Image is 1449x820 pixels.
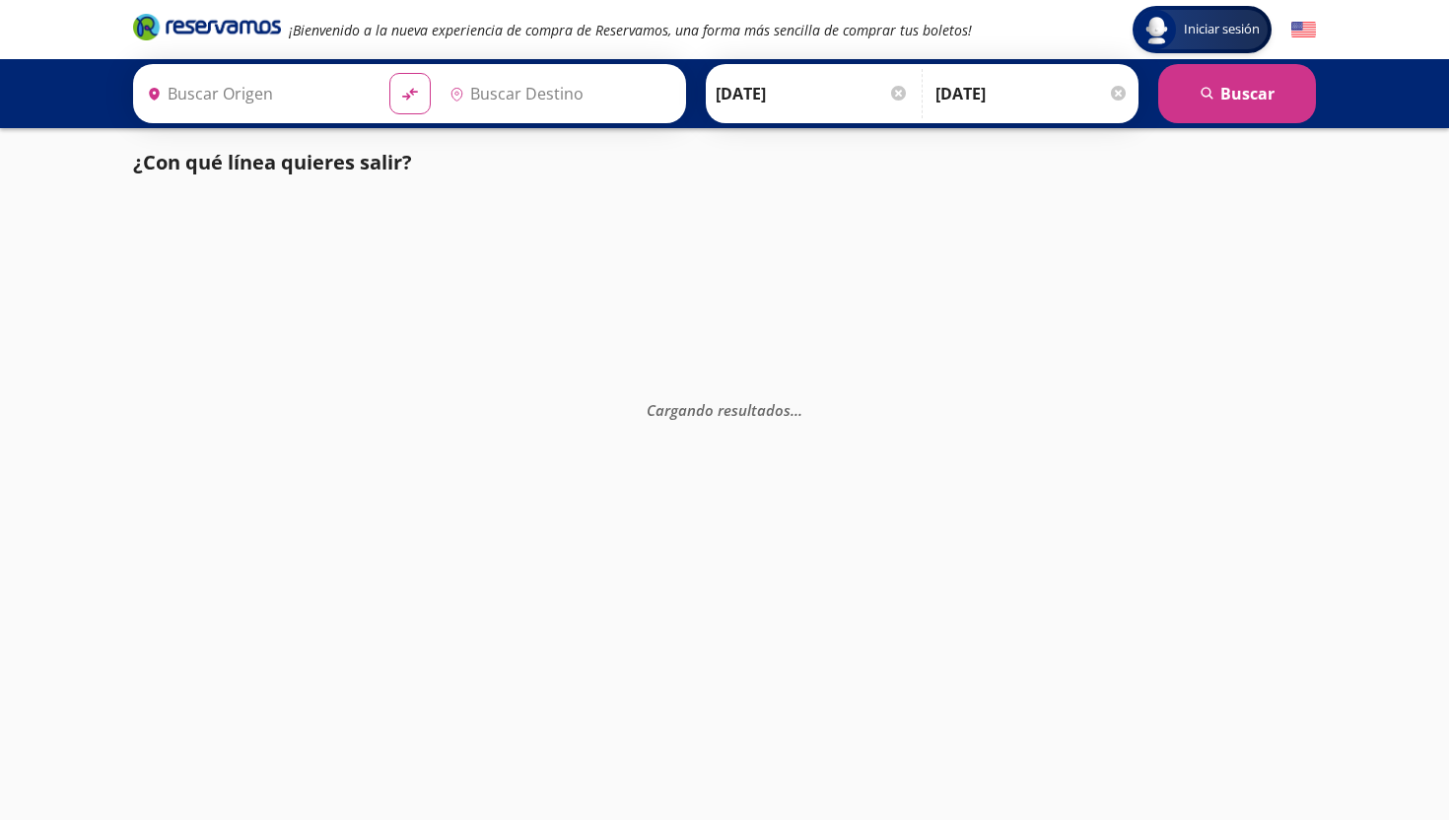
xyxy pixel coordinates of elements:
input: Opcional [935,69,1129,118]
a: Brand Logo [133,12,281,47]
span: . [791,400,794,420]
span: . [794,400,798,420]
i: Brand Logo [133,12,281,41]
em: Cargando resultados [647,400,802,420]
span: Iniciar sesión [1176,20,1268,39]
input: Elegir Fecha [716,69,909,118]
input: Buscar Destino [442,69,676,118]
input: Buscar Origen [139,69,374,118]
button: English [1291,18,1316,42]
em: ¡Bienvenido a la nueva experiencia de compra de Reservamos, una forma más sencilla de comprar tus... [289,21,972,39]
p: ¿Con qué línea quieres salir? [133,148,412,177]
span: . [798,400,802,420]
button: Buscar [1158,64,1316,123]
